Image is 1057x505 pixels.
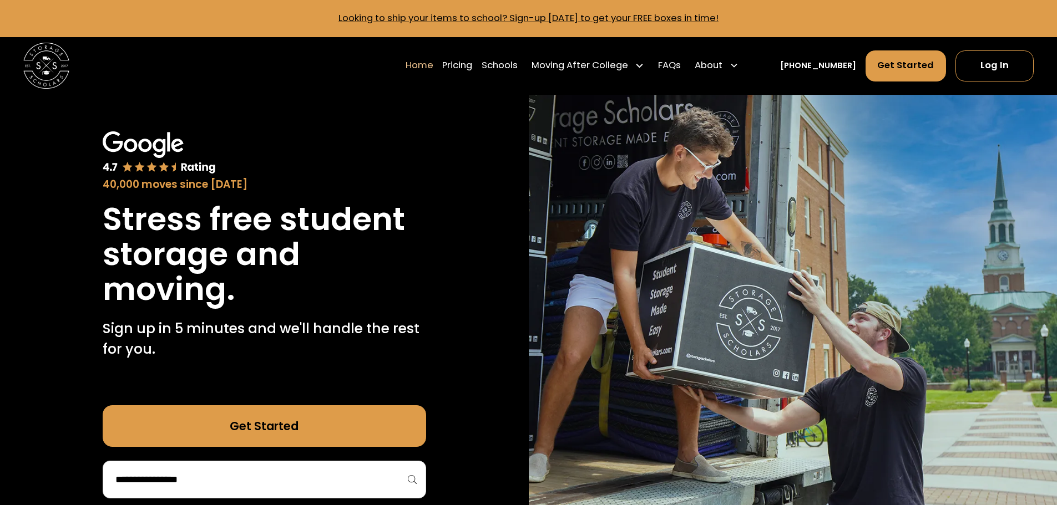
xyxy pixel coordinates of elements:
[780,60,856,72] a: [PHONE_NUMBER]
[103,202,426,307] h1: Stress free student storage and moving.
[866,50,947,81] a: Get Started
[338,12,719,24] a: Looking to ship your items to school? Sign-up [DATE] to get your FREE boxes in time!
[442,49,472,81] a: Pricing
[695,59,722,73] div: About
[103,405,426,447] a: Get Started
[482,49,518,81] a: Schools
[955,50,1034,81] a: Log In
[658,49,681,81] a: FAQs
[406,49,433,81] a: Home
[532,59,628,73] div: Moving After College
[103,177,426,192] div: 40,000 moves since [DATE]
[690,49,744,81] div: About
[527,49,649,81] div: Moving After College
[23,43,69,89] img: Storage Scholars main logo
[103,318,426,360] p: Sign up in 5 minutes and we'll handle the rest for you.
[103,131,216,175] img: Google 4.7 star rating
